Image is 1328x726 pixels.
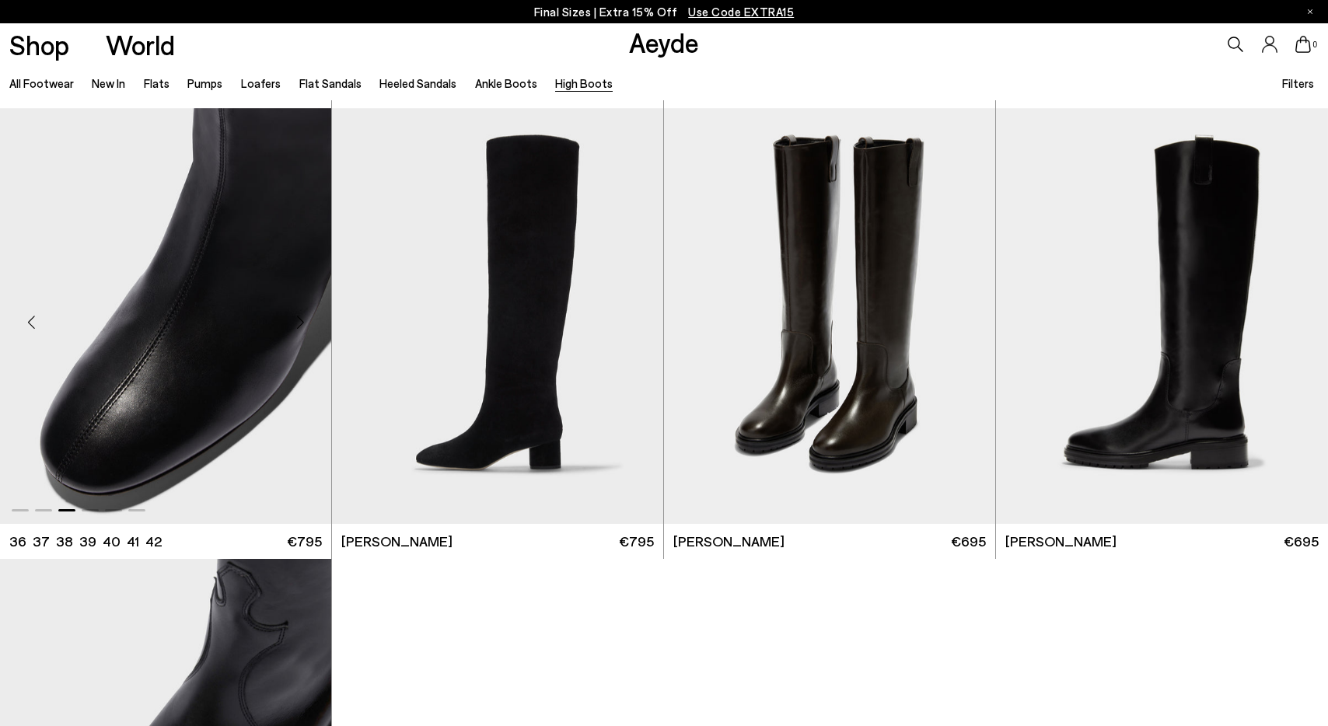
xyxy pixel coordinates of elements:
[1005,532,1117,551] span: [PERSON_NAME]
[277,298,323,345] div: Next slide
[332,524,663,559] a: [PERSON_NAME] €795
[332,108,663,524] a: Next slide Previous slide
[664,524,995,559] a: [PERSON_NAME] €695
[996,108,1328,524] img: Henry Knee-High Boots
[341,532,453,551] span: [PERSON_NAME]
[555,76,613,90] a: High Boots
[103,532,121,551] li: 40
[144,76,169,90] a: Flats
[33,532,50,551] li: 37
[996,524,1328,559] a: [PERSON_NAME] €695
[287,532,322,551] span: €795
[688,5,794,19] span: Navigate to /collections/ss25-final-sizes
[79,532,96,551] li: 39
[1282,76,1314,90] span: Filters
[332,108,663,524] div: 1 / 6
[1295,36,1311,53] a: 0
[92,76,125,90] a: New In
[1311,40,1319,49] span: 0
[619,532,654,551] span: €795
[187,76,222,90] a: Pumps
[475,76,537,90] a: Ankle Boots
[664,108,995,524] div: 2 / 6
[629,26,699,58] a: Aeyde
[127,532,139,551] li: 41
[996,108,1328,524] a: Next slide Previous slide
[332,108,663,524] img: Willa Suede Over-Knee Boots
[951,532,986,551] span: €695
[299,76,362,90] a: Flat Sandals
[241,76,281,90] a: Loafers
[106,31,175,58] a: World
[664,108,995,524] a: Next slide Previous slide
[9,532,157,551] ul: variant
[664,108,995,524] img: Henry Knee-High Boots
[9,76,74,90] a: All Footwear
[673,532,785,551] span: [PERSON_NAME]
[534,2,795,22] p: Final Sizes | Extra 15% Off
[379,76,456,90] a: Heeled Sandals
[56,532,73,551] li: 38
[9,532,26,551] li: 36
[996,108,1328,524] div: 1 / 6
[145,532,162,551] li: 42
[9,31,69,58] a: Shop
[1284,532,1319,551] span: €695
[8,298,54,345] div: Previous slide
